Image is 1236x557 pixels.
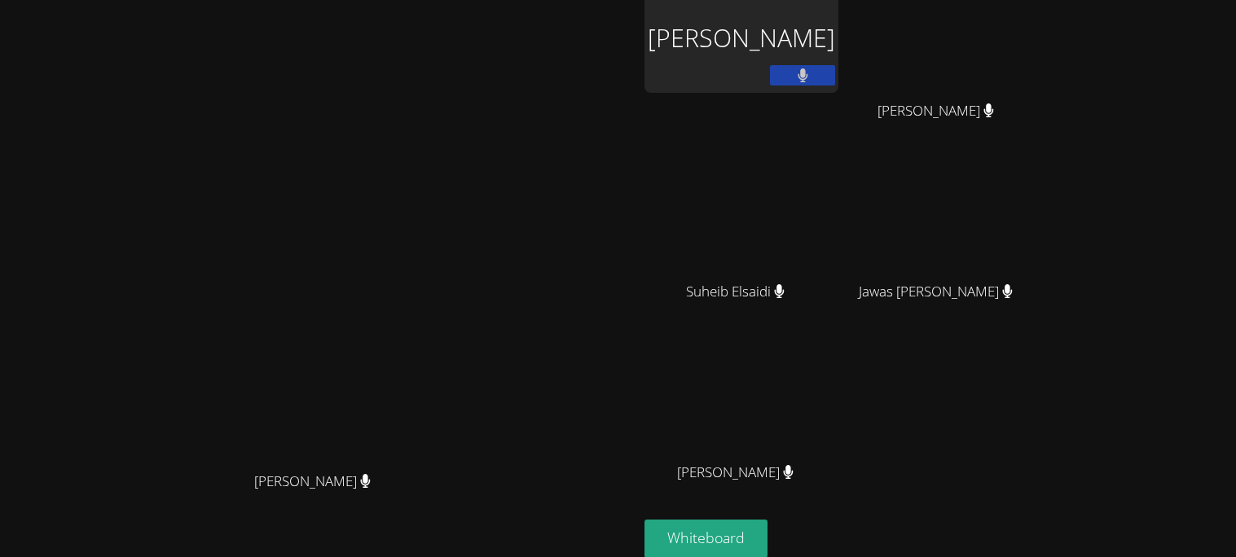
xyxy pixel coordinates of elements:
[878,99,994,123] span: [PERSON_NAME]
[859,280,1013,304] span: Jawas [PERSON_NAME]
[686,280,785,304] span: Suheib Elsaidi
[677,461,794,485] span: [PERSON_NAME]
[254,470,371,493] span: [PERSON_NAME]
